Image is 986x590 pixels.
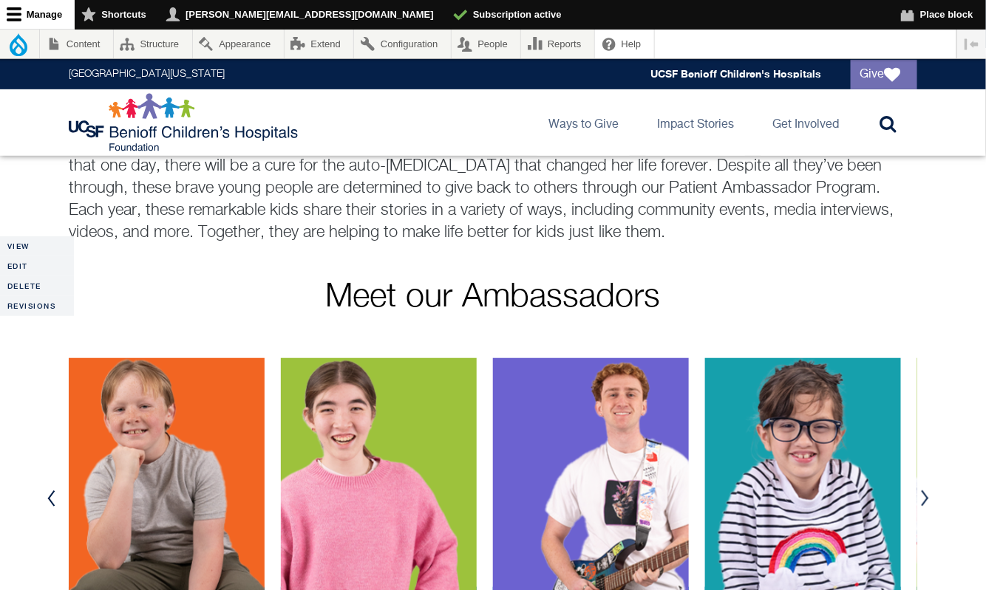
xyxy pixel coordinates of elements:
a: Configuration [354,30,450,58]
a: Help [595,30,654,58]
a: Extend [285,30,354,58]
a: Get Involved [761,89,851,156]
a: Appearance [193,30,284,58]
a: Ways to Give [537,89,630,156]
a: Structure [114,30,192,58]
button: Vertical orientation [957,30,986,58]
a: Reports [521,30,594,58]
button: Next [914,476,936,521]
a: [GEOGRAPHIC_DATA][US_STATE] [69,69,225,80]
a: Impact Stories [645,89,746,156]
button: Previous [40,476,62,521]
p: Meet our Ambassadors [69,281,917,314]
p: Their stories could fill volumes. The teen who put baseball on hold after an allergic reaction ne... [69,111,917,244]
a: People [452,30,521,58]
a: Give [851,60,917,89]
a: Content [40,30,113,58]
img: Logo for UCSF Benioff Children's Hospitals Foundation [69,93,302,152]
a: UCSF Benioff Children's Hospitals [650,68,821,80]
